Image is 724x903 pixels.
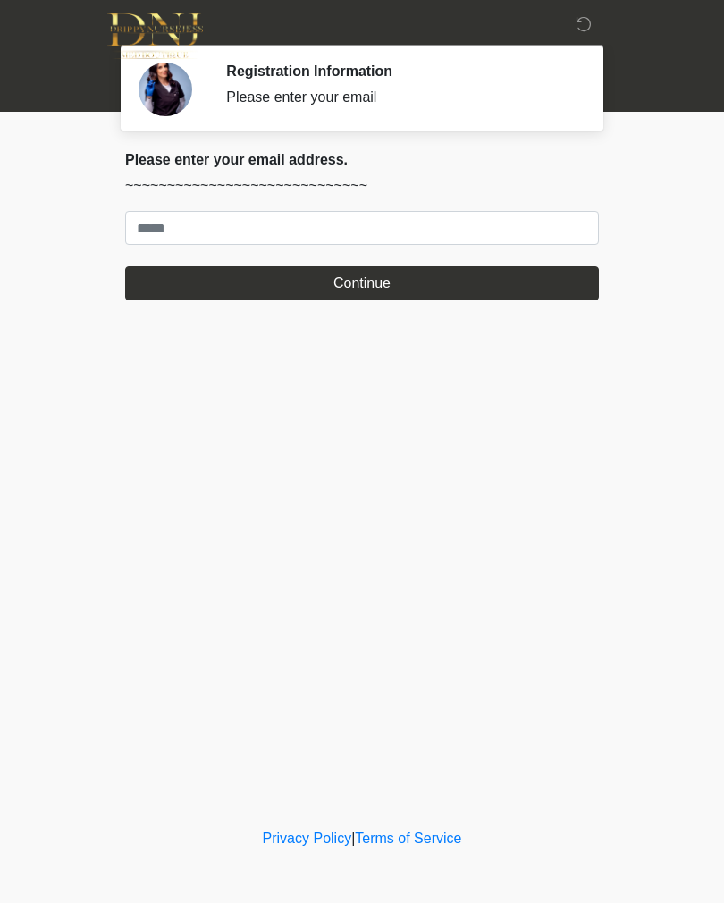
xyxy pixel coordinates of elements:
[125,266,599,300] button: Continue
[125,151,599,168] h2: Please enter your email address.
[351,831,355,846] a: |
[107,13,203,59] img: DNJ Med Boutique Logo
[355,831,461,846] a: Terms of Service
[263,831,352,846] a: Privacy Policy
[125,175,599,197] p: ~~~~~~~~~~~~~~~~~~~~~~~~~~~~~
[226,87,572,108] div: Please enter your email
[139,63,192,116] img: Agent Avatar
